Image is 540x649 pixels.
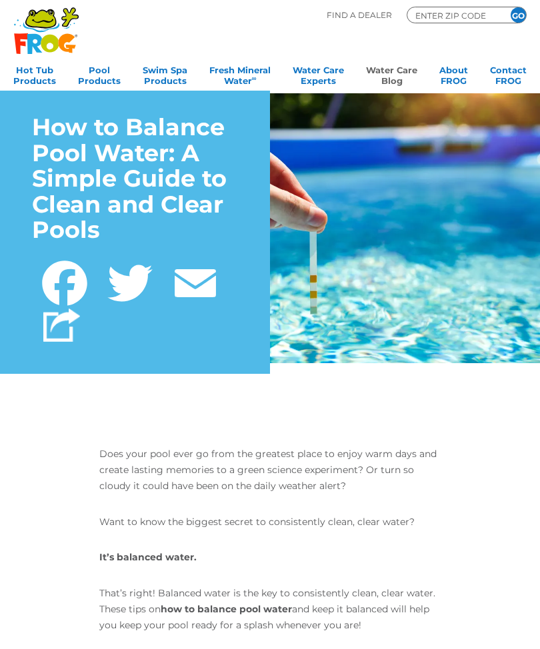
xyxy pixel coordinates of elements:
[78,61,121,87] a: PoolProducts
[13,61,56,87] a: Hot TubProducts
[32,115,238,243] h1: How to Balance Pool Water: A Simple Guide to Clean and Clear Pools
[209,61,271,87] a: Fresh MineralWater∞
[143,61,187,87] a: Swim SpaProducts
[327,7,392,23] p: Find A Dealer
[252,75,257,82] sup: ∞
[161,603,292,615] strong: how to balance pool water
[414,9,494,21] input: Zip Code Form
[439,61,468,87] a: AboutFROG
[99,551,197,563] strong: It’s balanced water.
[99,586,441,633] p: That’s right! Balanced water is the key to consistently clean, clear water. These tips on and kee...
[366,61,417,87] a: Water CareBlog
[511,7,526,23] input: GO
[293,61,344,87] a: Water CareExperts
[163,253,228,309] a: Email
[490,61,527,87] a: ContactFROG
[99,514,441,530] p: Want to know the biggest secret to consistently clean, clear water?
[97,253,163,309] a: Twitter
[43,309,80,342] img: Share
[32,253,97,309] a: Facebook
[99,446,441,494] p: Does your pool ever go from the greatest place to enjoy warm days and create lasting memories to ...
